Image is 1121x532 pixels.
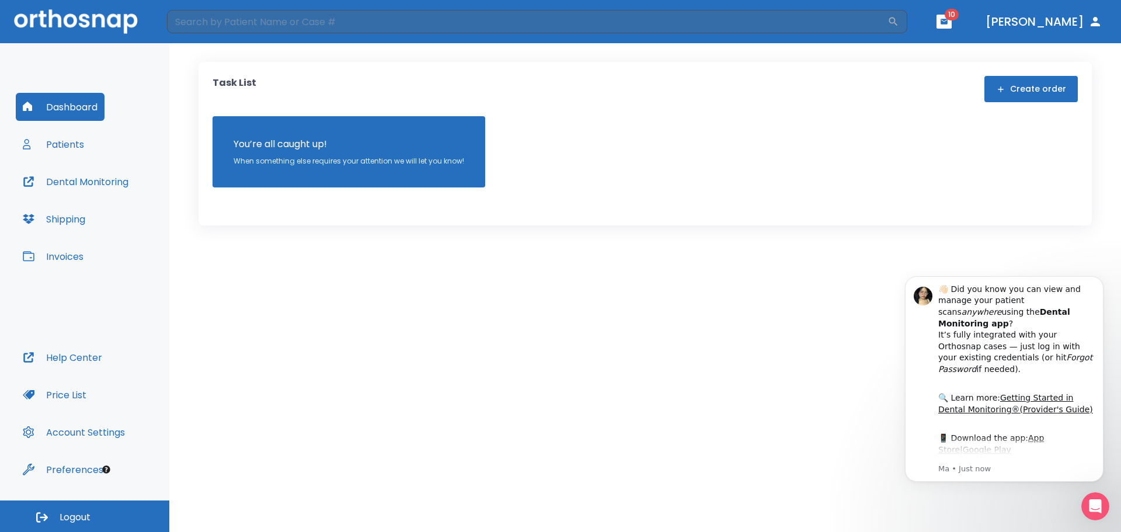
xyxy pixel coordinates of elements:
input: Search by Patient Name or Case # [167,10,887,33]
span: Logout [60,511,90,524]
span: 10 [945,9,959,20]
div: Tooltip anchor [101,464,112,475]
p: Task List [213,76,256,102]
button: Shipping [16,205,92,233]
button: Create order [984,76,1078,102]
button: Account Settings [16,418,132,446]
img: Orthosnap [14,9,138,33]
iframe: Intercom notifications message [887,259,1121,500]
p: You’re all caught up! [234,137,464,151]
button: Price List [16,381,93,409]
p: When something else requires your attention we will let you know! [234,156,464,166]
button: Dental Monitoring [16,168,135,196]
button: Patients [16,130,91,158]
iframe: Intercom live chat [1081,492,1109,520]
button: Preferences [16,455,110,484]
button: Help Center [16,343,109,371]
button: Invoices [16,242,90,270]
button: Dashboard [16,93,105,121]
button: [PERSON_NAME] [981,11,1107,32]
